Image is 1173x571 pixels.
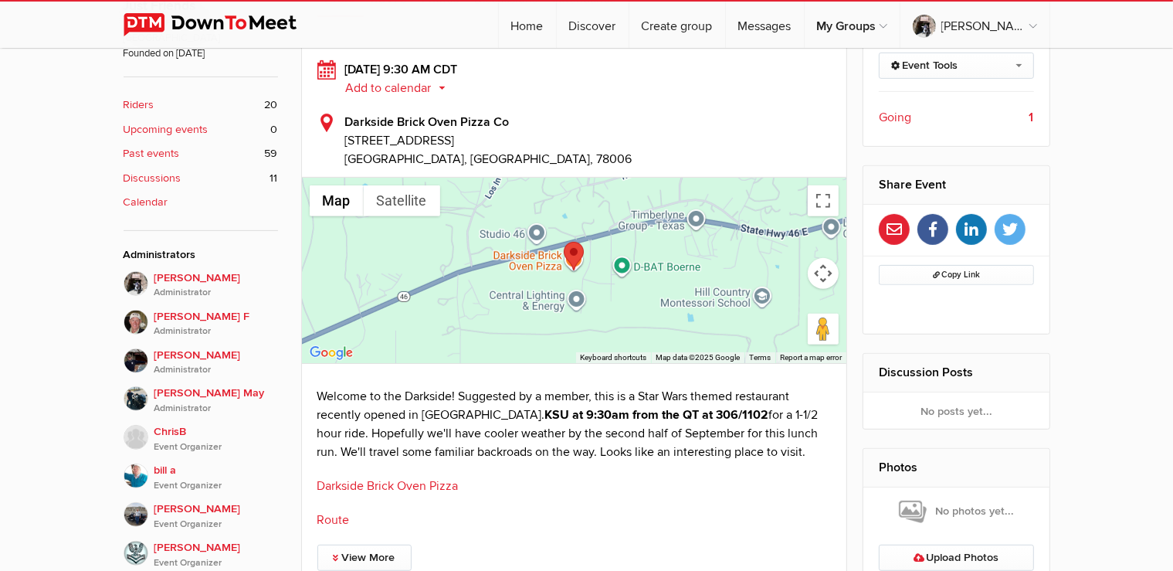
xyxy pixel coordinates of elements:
[154,479,278,493] i: Event Organizer
[879,166,1034,203] h2: Share Event
[863,393,1049,430] div: No posts yet...
[1029,108,1034,127] b: 1
[124,416,278,454] a: ChrisBEvent Organizer
[154,347,278,378] span: [PERSON_NAME]
[345,131,832,150] span: [STREET_ADDRESS]
[124,532,278,570] a: [PERSON_NAME]Event Organizer
[124,386,148,411] img: Barb May
[545,407,769,423] strong: KSU at 9:30am from the QT at 306/1102
[310,185,364,216] button: Show street map
[749,353,771,362] a: Terms
[265,145,278,162] span: 59
[899,498,1014,525] span: No photos yet...
[364,185,440,216] button: Show satellite imagery
[124,97,154,114] b: Riders
[154,423,278,454] span: ChrisB
[154,286,278,300] i: Administrator
[345,114,510,130] b: Darkside Brick Oven Pizza Co
[270,170,278,187] span: 11
[265,97,278,114] span: 20
[879,265,1034,285] button: Copy Link
[154,518,278,532] i: Event Organizer
[124,310,148,335] img: Butch F
[124,541,148,566] img: Jeff Petry
[124,246,278,263] div: Administrators
[933,270,980,280] span: Copy Link
[124,454,278,493] a: bill aEvent Organizer
[124,493,278,532] a: [PERSON_NAME]Event Organizer
[154,501,278,532] span: [PERSON_NAME]
[154,363,278,377] i: Administrator
[124,377,278,416] a: [PERSON_NAME] MayAdministrator
[124,170,181,187] b: Discussions
[879,460,917,475] a: Photos
[805,2,900,48] a: My Groups
[557,2,629,48] a: Discover
[124,145,278,162] a: Past events 59
[124,339,278,378] a: [PERSON_NAME]Administrator
[317,545,412,571] a: View More
[808,314,839,345] button: Drag Pegman onto the map to open Street View
[306,343,357,363] a: Open this area in Google Maps (opens a new window)
[154,556,278,570] i: Event Organizer
[154,440,278,454] i: Event Organizer
[154,308,278,339] span: [PERSON_NAME] F
[124,348,148,373] img: Scott May
[808,258,839,289] button: Map camera controls
[154,462,278,493] span: bill a
[154,385,278,416] span: [PERSON_NAME] May
[726,2,804,48] a: Messages
[879,53,1034,79] a: Event Tools
[879,108,911,127] span: Going
[656,353,740,362] span: Map data ©2025 Google
[124,194,168,211] b: Calendar
[124,121,278,138] a: Upcoming events 0
[900,2,1049,48] a: [PERSON_NAME]
[124,194,278,211] a: Calendar
[154,402,278,416] i: Administrator
[580,352,646,363] button: Keyboard shortcuts
[124,271,278,301] a: [PERSON_NAME]Administrator
[808,185,839,216] button: Toggle fullscreen view
[124,170,278,187] a: Discussions 11
[124,145,180,162] b: Past events
[879,365,973,380] a: Discussion Posts
[154,539,278,570] span: [PERSON_NAME]
[499,2,556,48] a: Home
[345,81,457,95] button: Add to calendar
[317,478,459,494] a: Darkside Brick Oven Pizza
[124,464,148,488] img: bill a
[306,343,357,363] img: Google
[345,151,632,167] span: [GEOGRAPHIC_DATA], [GEOGRAPHIC_DATA], 78006
[879,545,1034,571] a: Upload Photos
[124,121,208,138] b: Upcoming events
[317,387,832,461] p: Welcome to the Darkside! Suggested by a member, this is a Star Wars themed restaurant recently op...
[124,271,148,296] img: John P
[317,512,350,528] a: Route
[124,13,320,36] img: DownToMeet
[317,60,832,97] div: [DATE] 9:30 AM CDT
[124,425,148,450] img: ChrisB
[124,502,148,527] img: Kenneth Manuel
[124,301,278,339] a: [PERSON_NAME] FAdministrator
[124,46,278,61] span: Founded on [DATE]
[124,97,278,114] a: Riders 20
[629,2,725,48] a: Create group
[154,325,278,338] i: Administrator
[271,121,278,138] span: 0
[780,353,842,362] a: Report a map error
[154,270,278,301] span: [PERSON_NAME]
